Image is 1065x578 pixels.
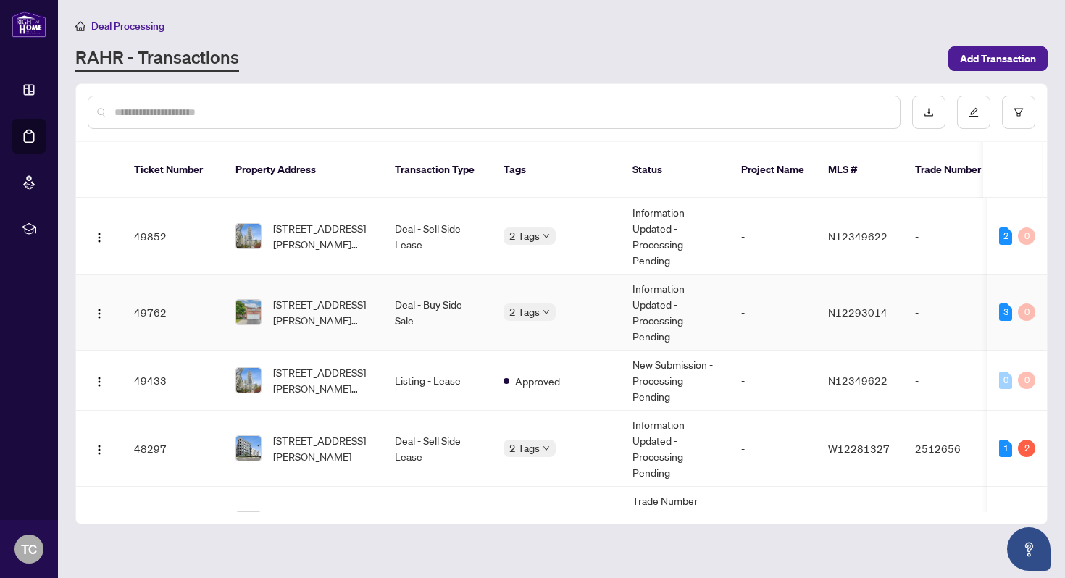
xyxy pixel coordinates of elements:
[122,142,224,198] th: Ticket Number
[730,351,816,411] td: -
[236,436,261,461] img: thumbnail-img
[88,369,111,392] button: Logo
[273,364,372,396] span: [STREET_ADDRESS][PERSON_NAME][PERSON_NAME]
[88,437,111,460] button: Logo
[383,275,492,351] td: Deal - Buy Side Sale
[903,351,1005,411] td: -
[12,11,46,38] img: logo
[621,411,730,487] td: Information Updated - Processing Pending
[1018,227,1035,245] div: 0
[509,303,540,320] span: 2 Tags
[122,411,224,487] td: 48297
[999,372,1012,389] div: 0
[93,232,105,243] img: Logo
[21,539,37,559] span: TC
[515,373,560,389] span: Approved
[383,142,492,198] th: Transaction Type
[93,444,105,456] img: Logo
[948,46,1048,71] button: Add Transaction
[912,96,945,129] button: download
[999,303,1012,321] div: 3
[509,440,540,456] span: 2 Tags
[383,411,492,487] td: Deal - Sell Side Lease
[999,227,1012,245] div: 2
[621,198,730,275] td: Information Updated - Processing Pending
[543,445,550,452] span: down
[730,487,816,563] td: -
[621,275,730,351] td: Information Updated - Processing Pending
[903,198,1005,275] td: -
[924,107,934,117] span: download
[75,46,239,72] a: RAHR - Transactions
[383,351,492,411] td: Listing - Lease
[236,300,261,324] img: thumbnail-img
[969,107,979,117] span: edit
[730,142,816,198] th: Project Name
[999,440,1012,457] div: 1
[75,21,85,31] span: home
[960,47,1036,70] span: Add Transaction
[492,142,621,198] th: Tags
[122,351,224,411] td: 49433
[543,233,550,240] span: down
[273,296,372,328] span: [STREET_ADDRESS][PERSON_NAME][PERSON_NAME]
[730,275,816,351] td: -
[828,230,887,243] span: N12349622
[1007,527,1051,571] button: Open asap
[93,308,105,319] img: Logo
[236,368,261,393] img: thumbnail-img
[1018,372,1035,389] div: 0
[93,376,105,388] img: Logo
[621,487,730,563] td: Trade Number Generated - Pending Information
[122,487,224,563] td: 45947
[621,142,730,198] th: Status
[730,198,816,275] td: -
[1018,440,1035,457] div: 2
[903,487,1005,563] td: 2511474
[236,224,261,248] img: thumbnail-img
[509,227,540,244] span: 2 Tags
[957,96,990,129] button: edit
[1002,96,1035,129] button: filter
[122,198,224,275] td: 49852
[903,411,1005,487] td: 2512656
[383,487,492,563] td: Deal - Sell Side Sale
[828,442,890,455] span: W12281327
[828,374,887,387] span: N12349622
[383,198,492,275] td: Deal - Sell Side Lease
[730,411,816,487] td: -
[543,309,550,316] span: down
[1018,303,1035,321] div: 0
[828,306,887,319] span: N12293014
[903,142,1005,198] th: Trade Number
[621,351,730,411] td: New Submission - Processing Pending
[91,20,164,33] span: Deal Processing
[903,275,1005,351] td: -
[1014,107,1024,117] span: filter
[122,275,224,351] td: 49762
[273,508,372,540] span: [STREET_ADDRESS][PERSON_NAME]
[88,225,111,248] button: Logo
[816,142,903,198] th: MLS #
[273,220,372,252] span: [STREET_ADDRESS][PERSON_NAME][PERSON_NAME]
[224,142,383,198] th: Property Address
[88,301,111,324] button: Logo
[273,432,372,464] span: [STREET_ADDRESS][PERSON_NAME]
